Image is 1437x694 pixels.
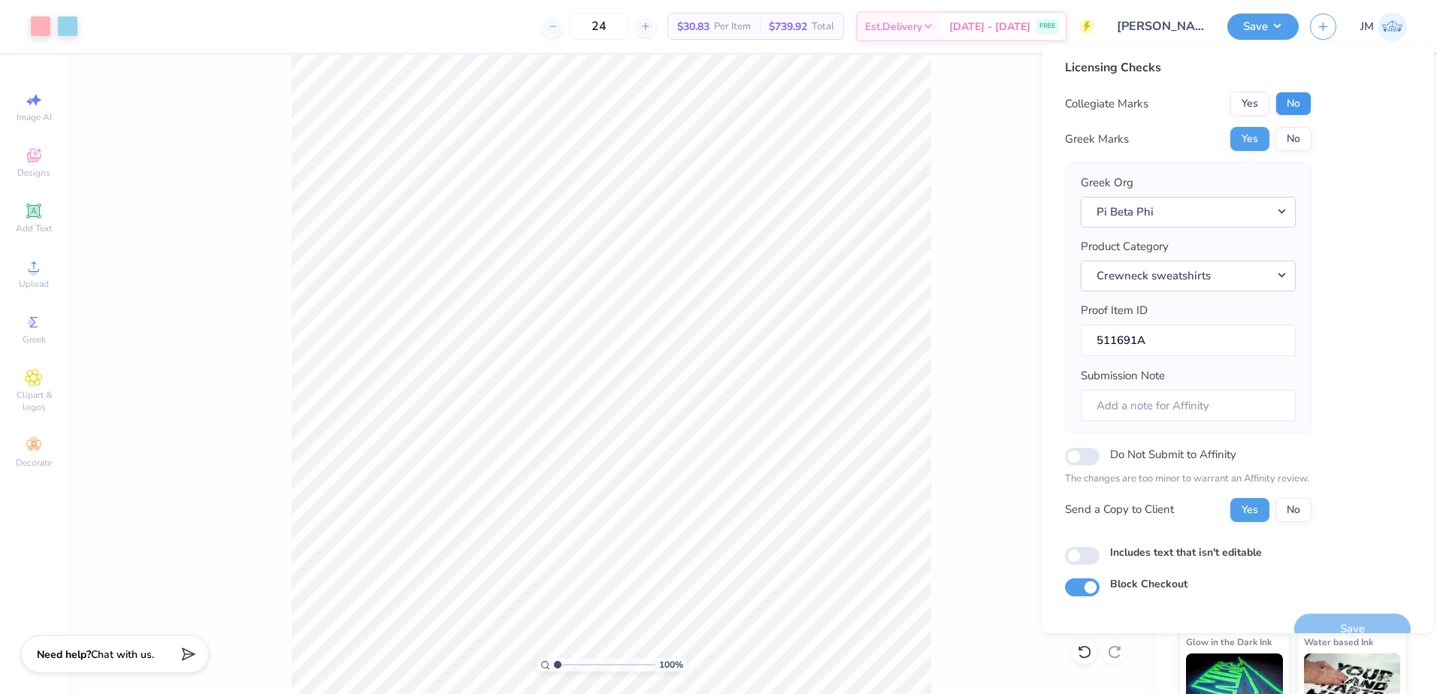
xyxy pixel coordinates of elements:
[1378,12,1407,41] img: Joshua Malaki
[1106,11,1216,41] input: Untitled Design
[37,647,91,662] strong: Need help?
[677,19,709,35] span: $30.83
[1230,92,1269,116] button: Yes
[19,278,49,290] span: Upload
[1065,501,1174,518] div: Send a Copy to Client
[17,111,52,123] span: Image AI
[949,19,1030,35] span: [DATE] - [DATE]
[1081,390,1296,422] input: Add a note for Affinity
[1065,95,1148,113] div: Collegiate Marks
[1275,498,1311,522] button: No
[91,647,154,662] span: Chat with us.
[1081,367,1165,385] label: Submission Note
[1081,174,1133,192] label: Greek Org
[1275,127,1311,151] button: No
[1110,445,1236,464] label: Do Not Submit to Affinity
[1110,576,1187,592] label: Block Checkout
[1230,498,1269,522] button: Yes
[1110,545,1262,560] label: Includes text that isn't editable
[570,13,628,40] input: – –
[1360,18,1374,35] span: JM
[1081,261,1296,291] button: Crewneck sweatshirts
[659,658,683,671] span: 100 %
[1186,634,1272,650] span: Glow in the Dark Ink
[16,457,52,469] span: Decorate
[1081,197,1296,228] button: Pi Beta Phi
[1304,634,1373,650] span: Water based Ink
[769,19,807,35] span: $739.92
[1227,14,1299,40] button: Save
[1065,131,1129,148] div: Greek Marks
[1230,127,1269,151] button: Yes
[714,19,751,35] span: Per Item
[8,389,60,413] span: Clipart & logos
[1081,238,1169,255] label: Product Category
[23,333,46,345] span: Greek
[17,167,50,179] span: Designs
[1081,302,1148,319] label: Proof Item ID
[16,222,52,234] span: Add Text
[1039,21,1055,32] span: FREE
[1360,12,1407,41] a: JM
[865,19,922,35] span: Est. Delivery
[1275,92,1311,116] button: No
[812,19,834,35] span: Total
[1065,472,1311,487] p: The changes are too minor to warrant an Affinity review.
[1065,59,1311,77] div: Licensing Checks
